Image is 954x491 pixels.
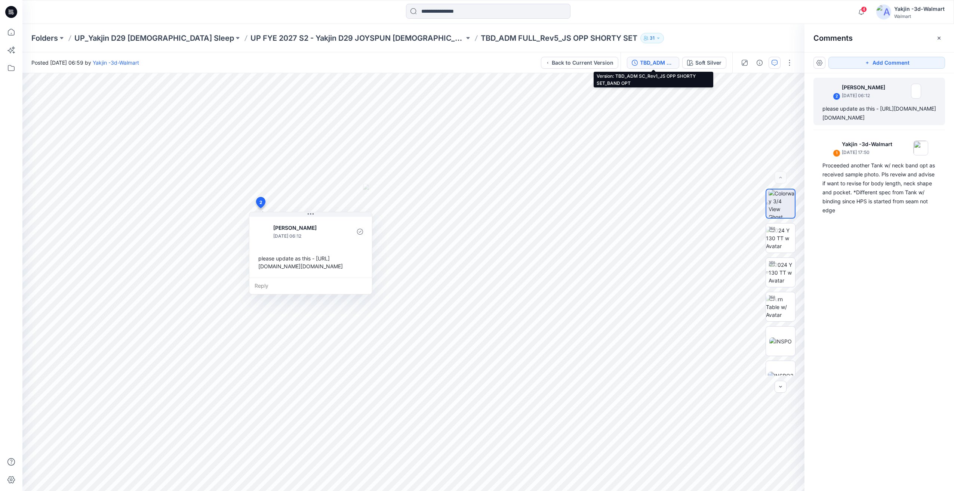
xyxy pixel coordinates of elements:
[640,59,674,67] div: TBD_ADM SC_Rev1_JS OPP SHORTY SET_BAND OPT
[822,161,936,215] div: Proceeded another Tank w/ neck band opt as received sample photo. Pls reveiw and advise if want t...
[813,34,853,43] h2: Comments
[824,140,839,155] img: Yakjin -3d-Walmart
[31,59,139,67] span: Posted [DATE] 06:59 by
[769,189,795,218] img: Colorway 3/4 View Ghost
[769,261,795,284] img: 2024 Y 130 TT w Avatar
[842,83,890,92] p: [PERSON_NAME]
[861,6,867,12] span: 4
[842,140,892,149] p: Yakjin -3d-Walmart
[695,59,721,67] div: Soft Silver
[255,251,366,273] div: please update as this - [URL][DOMAIN_NAME][DOMAIN_NAME]
[754,57,766,69] button: Details
[541,57,618,69] button: Back to Current Version
[74,33,234,43] a: UP_Yakjin D29 [DEMOGRAPHIC_DATA] Sleep
[842,149,892,156] p: [DATE] 17:50
[894,4,945,13] div: Yakjin -3d-Walmart
[876,4,891,19] img: avatar
[640,33,664,43] button: 31
[768,372,793,380] img: INSPO2
[31,33,58,43] a: Folders
[650,34,655,42] p: 31
[627,57,679,69] button: TBD_ADM SC_Rev1_JS OPP SHORTY SET_BAND OPT
[249,278,372,294] div: Reply
[250,33,464,43] a: UP FYE 2027 S2 - Yakjin D29 JOYSPUN [DEMOGRAPHIC_DATA] Sleepwear
[842,92,890,99] p: [DATE] 06:12
[894,13,945,19] div: Walmart
[259,199,262,206] span: 2
[769,337,792,345] img: INSPO
[682,57,726,69] button: Soft Silver
[255,224,270,239] img: Jennifer Yerkes
[824,84,839,99] img: Jennifer Yerkes
[828,57,945,69] button: Add Comment
[273,223,334,232] p: [PERSON_NAME]
[93,59,139,66] a: Yakjin -3d-Walmart
[481,33,637,43] p: TBD_ADM FULL_Rev5_JS OPP SHORTY SET
[273,232,334,240] p: [DATE] 06:12
[833,93,840,100] div: 2
[766,226,795,250] img: 2024 Y 130 TT w Avatar
[833,149,840,157] div: 1
[822,104,936,122] div: please update as this - [URL][DOMAIN_NAME][DOMAIN_NAME]
[766,295,795,319] img: Turn Table w/ Avatar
